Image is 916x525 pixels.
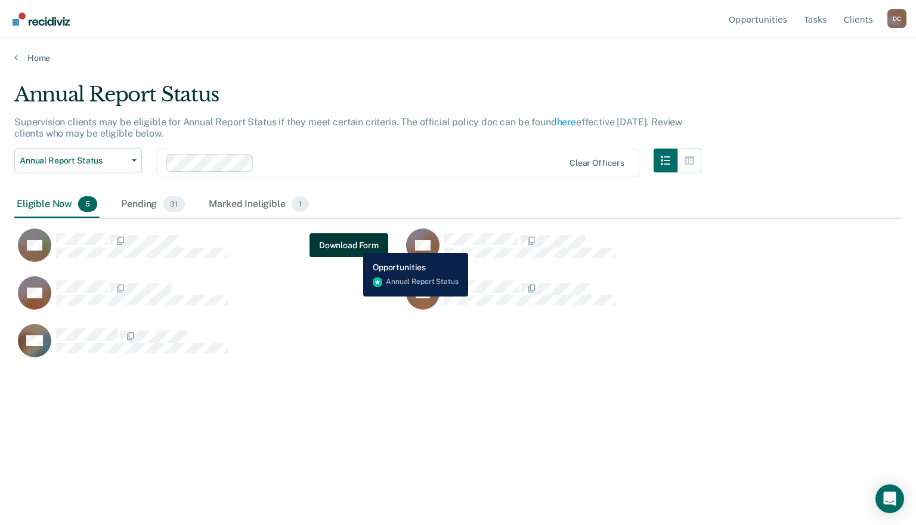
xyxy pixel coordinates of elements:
span: 31 [163,196,185,212]
div: Pending31 [119,192,187,218]
button: Profile dropdown button [887,9,906,28]
div: Clear officers [570,158,624,168]
a: Home [14,52,902,63]
div: Marked Ineligible1 [206,192,311,218]
button: Annual Report Status [14,149,142,172]
div: CaseloadOpportunityCell-04426350 [14,323,403,371]
div: CaseloadOpportunityCell-07383985 [403,276,791,323]
div: Eligible Now5 [14,192,100,218]
img: Recidiviz [13,13,70,26]
a: here [557,116,576,128]
button: Download Form [310,233,388,257]
span: 5 [78,196,97,212]
div: CaseloadOpportunityCell-04510511 [14,276,403,323]
div: Open Intercom Messenger [875,484,904,513]
p: Supervision clients may be eligible for Annual Report Status if they meet certain criteria. The o... [14,116,682,139]
div: D C [887,9,906,28]
span: 1 [292,196,309,212]
div: Annual Report Status [14,82,701,116]
div: CaseloadOpportunityCell-03587112 [403,228,791,276]
a: Navigate to form link [310,233,388,257]
span: Annual Report Status [20,156,127,166]
div: CaseloadOpportunityCell-50075833 [14,228,403,276]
